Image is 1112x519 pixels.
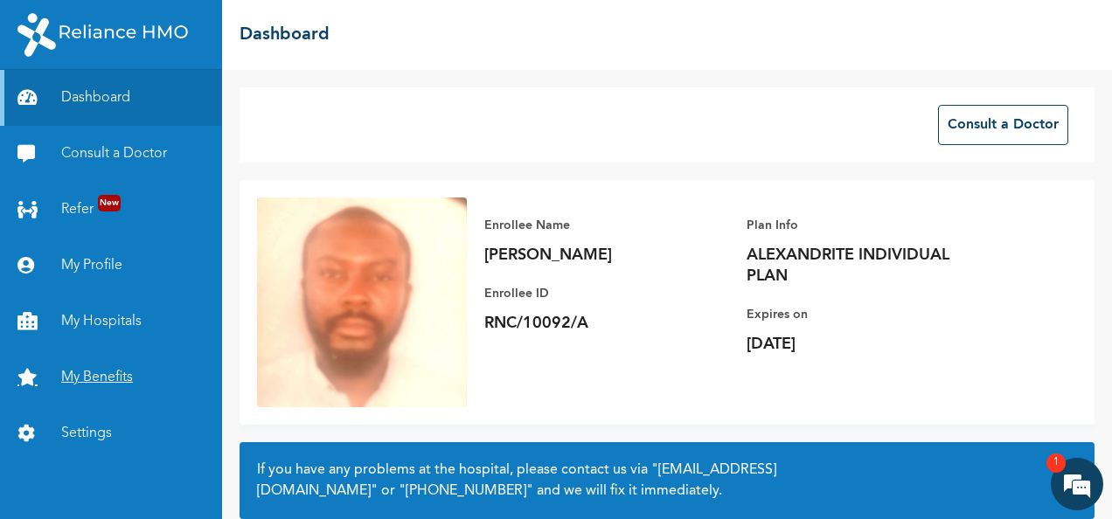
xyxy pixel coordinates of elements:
p: Expires on [747,304,991,325]
p: [DATE] [747,334,991,355]
a: "[PHONE_NUMBER]" [399,484,533,498]
p: ALEXANDRITE INDIVIDUAL PLAN [747,245,991,287]
p: RNC/10092/A [484,313,729,334]
span: Conversation [9,460,171,473]
p: Enrollee Name [484,215,729,236]
div: Chat with us now [117,98,320,121]
textarea: Type your message and hit 'Enter' [9,369,333,430]
span: New [98,195,121,211]
img: d_794563401_company_1708531726252_794563401 [59,87,97,131]
button: Consult a Doctor [938,105,1068,145]
p: [PERSON_NAME] [484,245,729,266]
span: We're online! [101,166,241,343]
div: FAQs [171,430,334,484]
h2: Dashboard [240,22,330,48]
p: Enrollee ID [484,283,729,304]
p: Plan Info [747,215,991,236]
h2: If you have any problems at the hospital, please contact us via or and we will fix it immediately. [257,460,1077,502]
div: Minimize live chat window [287,9,329,51]
img: Enrollee [257,197,467,407]
em: 1 [1046,453,1066,473]
div: Navigation go back [19,96,45,122]
img: RelianceHMO's Logo [17,13,188,57]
